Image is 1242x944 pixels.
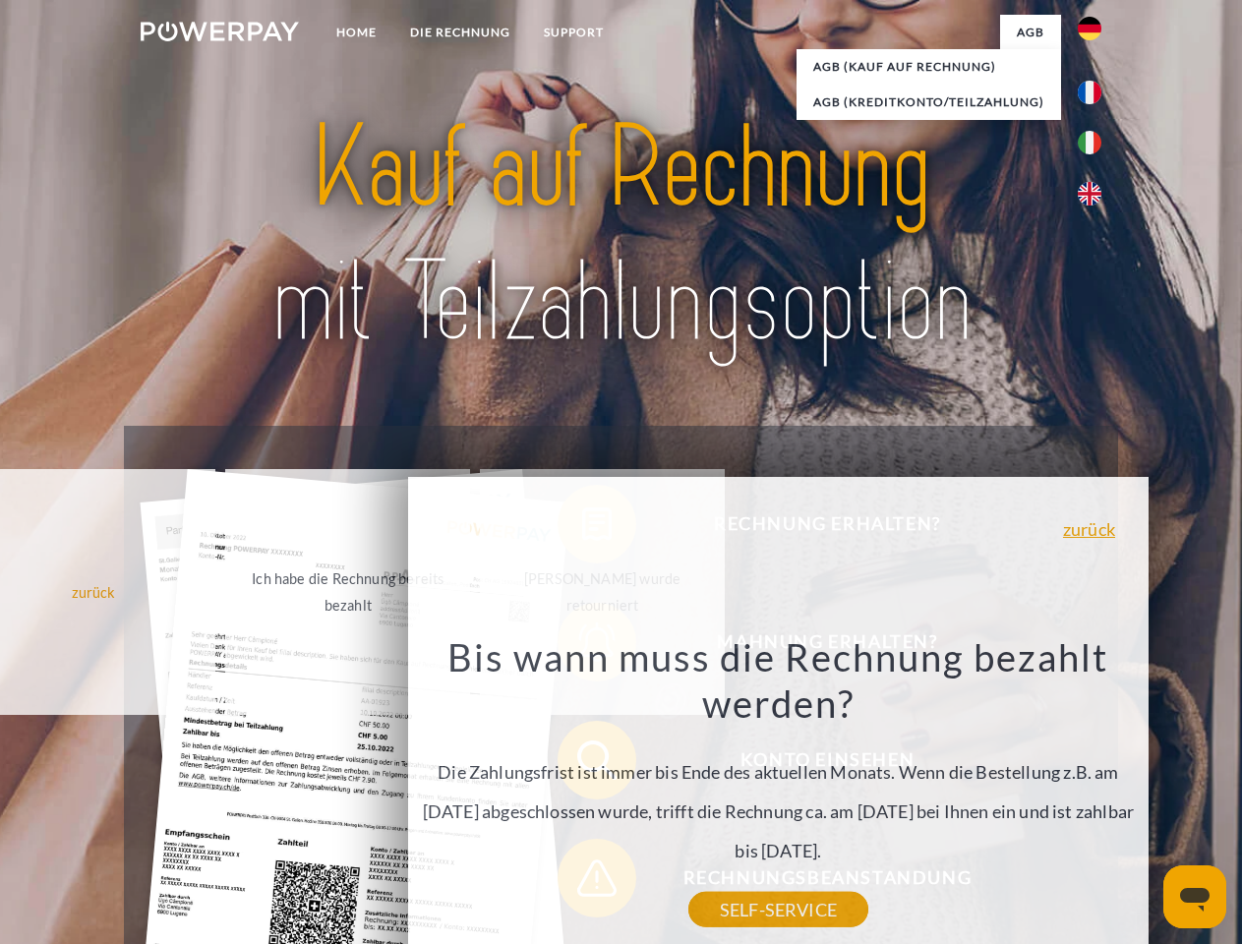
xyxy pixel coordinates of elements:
a: agb [1000,15,1061,50]
div: Die Zahlungsfrist ist immer bis Ende des aktuellen Monats. Wenn die Bestellung z.B. am [DATE] abg... [420,633,1138,910]
a: SELF-SERVICE [688,892,868,927]
img: title-powerpay_de.svg [188,94,1054,377]
a: AGB (Kauf auf Rechnung) [797,49,1061,85]
h3: Bis wann muss die Rechnung bezahlt werden? [420,633,1138,728]
img: en [1078,182,1101,206]
a: DIE RECHNUNG [393,15,527,50]
a: SUPPORT [527,15,621,50]
iframe: Schaltfläche zum Öffnen des Messaging-Fensters [1163,865,1226,928]
a: zurück [1063,520,1115,538]
img: logo-powerpay-white.svg [141,22,299,41]
div: Ich habe die Rechnung bereits bezahlt [237,565,458,619]
img: de [1078,17,1101,40]
img: fr [1078,81,1101,104]
a: AGB (Kreditkonto/Teilzahlung) [797,85,1061,120]
img: it [1078,131,1101,154]
a: Home [320,15,393,50]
